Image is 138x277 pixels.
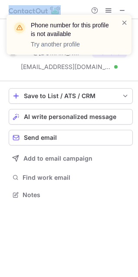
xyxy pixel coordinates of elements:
button: AI write personalized message [9,109,133,125]
button: Notes [9,189,133,201]
span: Notes [23,191,129,199]
button: save-profile-one-click [9,88,133,104]
button: Find work email [9,171,133,184]
span: Find work email [23,174,129,181]
div: Save to List / ATS / CRM [24,92,118,99]
img: warning [13,21,26,35]
img: ContactOut v5.3.10 [9,5,61,16]
span: Add to email campaign [23,155,92,162]
p: Try another profile [31,40,111,49]
span: AI write personalized message [24,113,116,120]
header: Phone number for this profile is not available [31,21,111,38]
span: Send email [24,134,57,141]
button: Send email [9,130,133,145]
button: Add to email campaign [9,151,133,166]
